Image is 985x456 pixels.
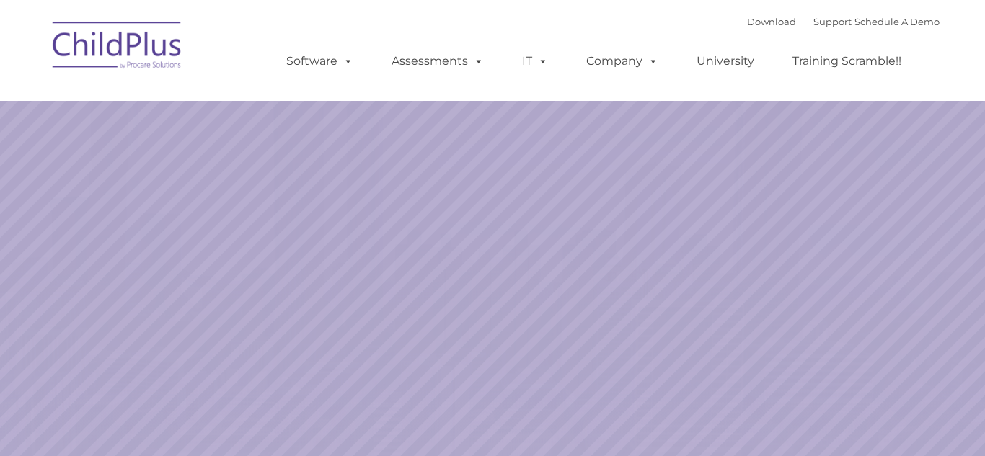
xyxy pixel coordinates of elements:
[778,47,916,76] a: Training Scramble!!
[747,16,796,27] a: Download
[572,47,673,76] a: Company
[272,47,368,76] a: Software
[854,16,940,27] a: Schedule A Demo
[747,16,940,27] font: |
[813,16,852,27] a: Support
[377,47,498,76] a: Assessments
[508,47,562,76] a: IT
[669,293,835,337] a: Learn More
[45,12,190,84] img: ChildPlus by Procare Solutions
[682,47,769,76] a: University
